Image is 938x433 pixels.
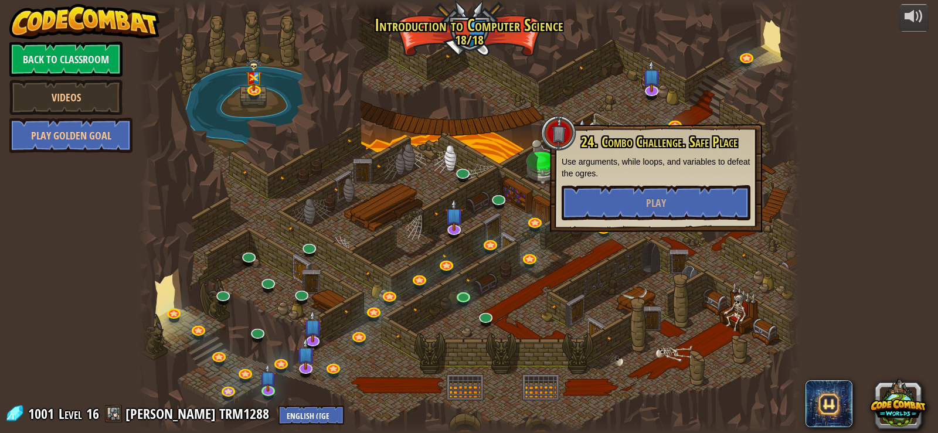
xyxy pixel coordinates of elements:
[444,199,463,230] img: level-banner-unstarted-subscriber.png
[28,404,57,423] span: 1001
[573,118,592,150] img: level-banner-unstarted-subscriber.png
[9,42,123,77] a: Back to Classroom
[59,404,82,424] span: Level
[581,132,738,152] span: 24. Combo Challenge. Safe Place
[562,185,750,220] button: Play
[9,118,132,153] a: Play Golden Goal
[86,404,99,423] span: 16
[9,4,159,39] img: CodeCombat - Learn how to code by playing a game
[899,4,929,32] button: Adjust volume
[296,337,315,369] img: level-banner-unstarted-subscriber.png
[246,59,262,91] img: level-banner-multiplayer.png
[642,60,661,91] img: level-banner-unstarted-subscriber.png
[125,404,273,423] a: [PERSON_NAME] TRM1288
[304,310,322,342] img: level-banner-unstarted-subscriber.png
[260,363,276,392] img: level-banner-unstarted-subscriber.png
[9,80,123,115] a: Videos
[646,196,666,210] span: Play
[562,156,750,179] p: Use arguments, while loops, and variables to defeat the ogres.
